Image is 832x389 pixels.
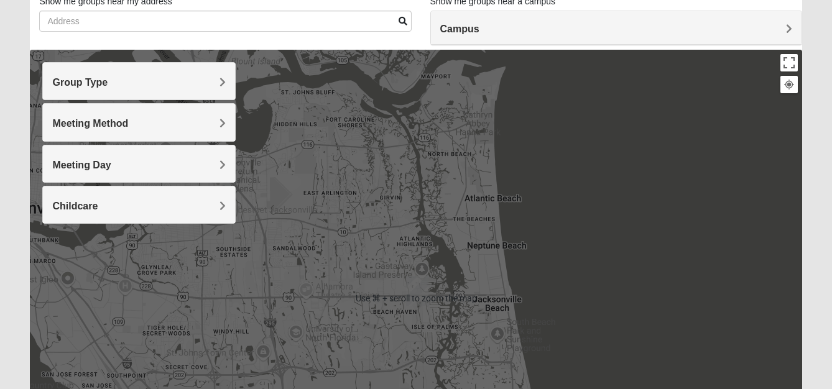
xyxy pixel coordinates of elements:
div: Childcare [43,186,234,223]
span: Meeting Method [52,118,128,129]
div: Group Type [43,63,234,99]
div: Meeting Day [43,145,234,182]
input: Address [39,11,411,32]
div: Meeting Method [43,104,234,140]
span: Group Type [52,77,108,88]
span: Campus [440,24,479,34]
button: Your Location [780,76,798,93]
div: San Pablo [406,276,428,306]
button: Toggle fullscreen view [780,54,798,71]
div: Campus [431,11,802,45]
span: Meeting Day [52,160,111,170]
span: Childcare [52,201,98,211]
